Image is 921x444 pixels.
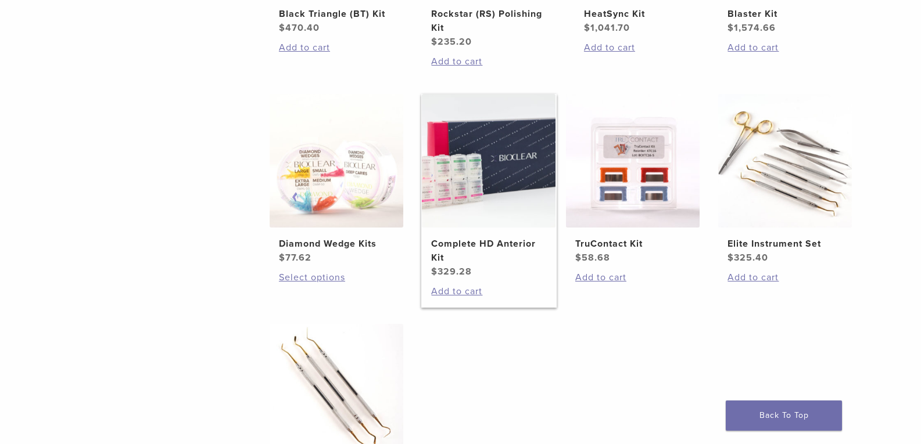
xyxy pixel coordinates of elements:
[431,284,546,298] a: Add to cart: “Complete HD Anterior Kit”
[728,41,843,55] a: Add to cart: “Blaster Kit”
[728,252,768,263] bdi: 325.40
[728,7,843,21] h2: Blaster Kit
[566,94,700,228] img: TruContact Kit
[575,252,582,263] span: $
[279,41,394,55] a: Add to cart: “Black Triangle (BT) Kit”
[431,237,546,265] h2: Complete HD Anterior Kit
[431,266,472,277] bdi: 329.28
[422,94,556,228] img: Complete HD Anterior Kit
[728,270,843,284] a: Add to cart: “Elite Instrument Set”
[726,400,842,431] a: Back To Top
[575,237,690,251] h2: TruContact Kit
[575,252,610,263] bdi: 58.68
[431,55,546,68] a: Add to cart: “Rockstar (RS) Polishing Kit”
[728,237,843,251] h2: Elite Instrument Set
[279,252,285,263] span: $
[728,22,776,34] bdi: 1,574.66
[431,266,438,277] span: $
[270,94,403,228] img: Diamond Wedge Kits
[718,94,853,265] a: Elite Instrument SetElite Instrument Set $325.40
[279,7,394,21] h2: Black Triangle (BT) Kit
[584,7,699,21] h2: HeatSync Kit
[279,22,320,34] bdi: 470.40
[584,41,699,55] a: Add to cart: “HeatSync Kit”
[718,94,852,228] img: Elite Instrument Set
[584,22,590,34] span: $
[279,22,285,34] span: $
[279,237,394,251] h2: Diamond Wedge Kits
[728,22,734,34] span: $
[565,94,701,265] a: TruContact KitTruContact Kit $58.68
[431,36,472,48] bdi: 235.20
[584,22,630,34] bdi: 1,041.70
[575,270,690,284] a: Add to cart: “TruContact Kit”
[269,94,404,265] a: Diamond Wedge KitsDiamond Wedge Kits $77.62
[279,252,311,263] bdi: 77.62
[279,270,394,284] a: Select options for “Diamond Wedge Kits”
[431,7,546,35] h2: Rockstar (RS) Polishing Kit
[431,36,438,48] span: $
[728,252,734,263] span: $
[421,94,557,279] a: Complete HD Anterior KitComplete HD Anterior Kit $329.28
